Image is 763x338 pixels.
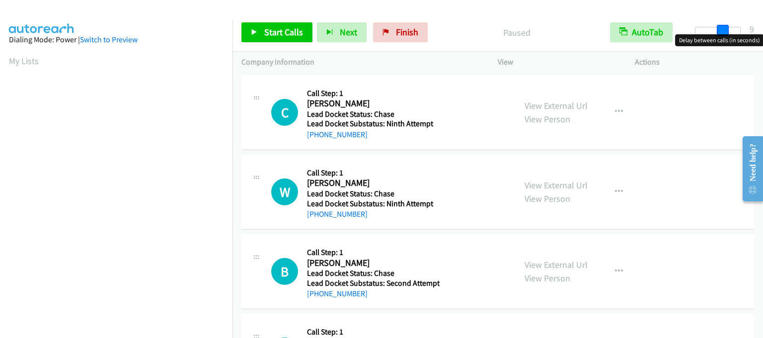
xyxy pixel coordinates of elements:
[317,22,367,42] button: Next
[307,209,368,219] a: [PHONE_NUMBER]
[271,178,298,205] h1: W
[307,278,440,288] h5: Lead Docket Substatus: Second Attempt
[271,99,298,126] div: The call is yet to be attempted
[307,168,437,178] h5: Call Step: 1
[750,22,754,36] div: 9
[307,189,437,199] h5: Lead Docket Status: Chase
[441,26,592,39] p: Paused
[271,258,298,285] div: The call is yet to be attempted
[525,193,570,204] a: View Person
[396,26,418,38] span: Finish
[307,268,440,278] h5: Lead Docket Status: Chase
[307,88,437,98] h5: Call Step: 1
[307,109,437,119] h5: Lead Docket Status: Chase
[373,22,428,42] a: Finish
[307,199,437,209] h5: Lead Docket Substatus: Ninth Attempt
[735,129,763,208] iframe: Resource Center
[525,100,588,111] a: View External Url
[525,113,570,125] a: View Person
[271,258,298,285] h1: B
[307,98,437,109] h2: [PERSON_NAME]
[9,55,39,67] a: My Lists
[525,259,588,270] a: View External Url
[307,248,440,257] h5: Call Step: 1
[525,272,570,284] a: View Person
[307,289,368,298] a: [PHONE_NUMBER]
[264,26,303,38] span: Start Calls
[307,177,437,189] h2: [PERSON_NAME]
[307,257,437,269] h2: [PERSON_NAME]
[340,26,357,38] span: Next
[80,35,138,44] a: Switch to Preview
[525,179,588,191] a: View External Url
[307,327,437,337] h5: Call Step: 1
[9,34,224,46] div: Dialing Mode: Power |
[241,56,480,68] p: Company Information
[271,178,298,205] div: The call is yet to be attempted
[241,22,312,42] a: Start Calls
[635,56,754,68] p: Actions
[498,56,617,68] p: View
[307,119,437,129] h5: Lead Docket Substatus: Ninth Attempt
[307,130,368,139] a: [PHONE_NUMBER]
[610,22,673,42] button: AutoTab
[271,99,298,126] h1: C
